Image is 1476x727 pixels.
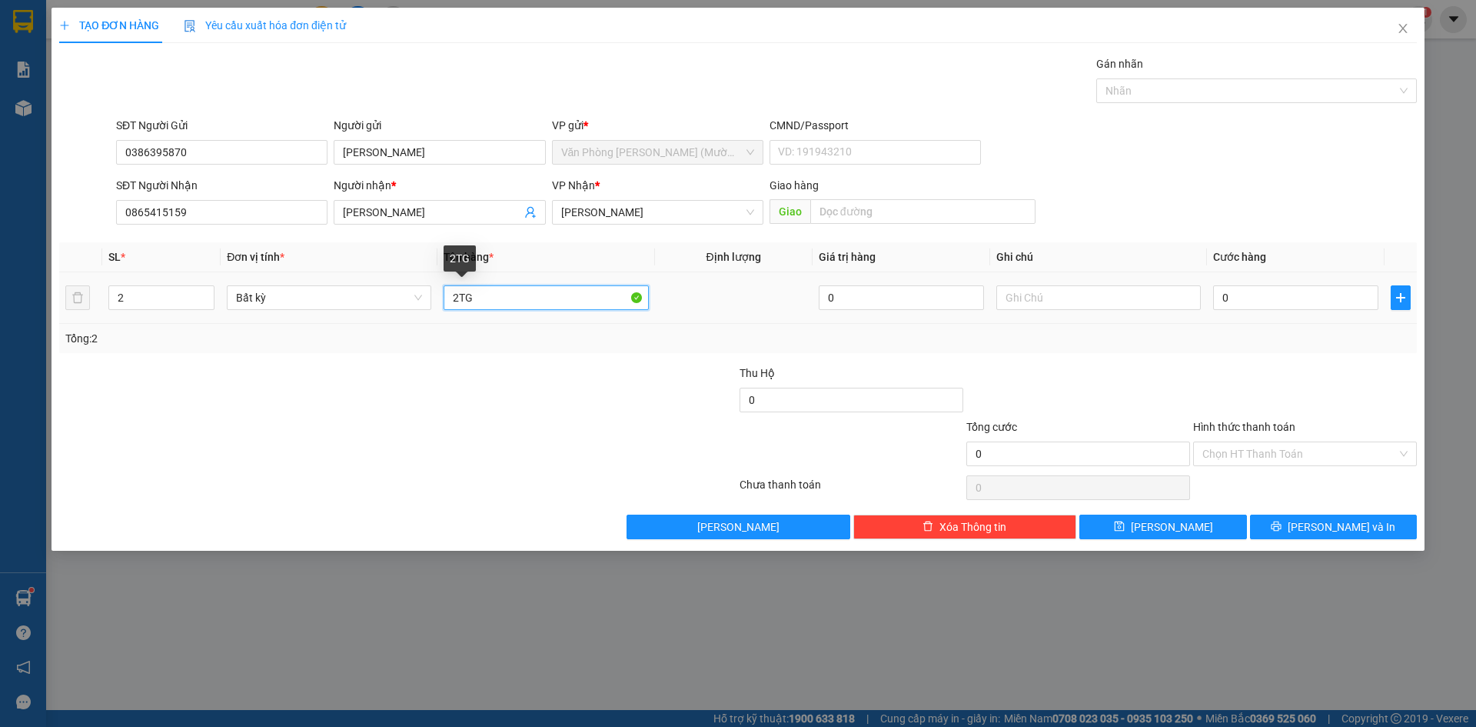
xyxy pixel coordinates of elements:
button: [PERSON_NAME] [627,515,850,539]
input: 0 [819,285,984,310]
div: Người gửi [334,117,545,134]
span: VP Nhận [552,179,595,192]
span: Tổng cước [966,421,1017,433]
div: 2TG [444,245,476,272]
div: VP gửi [552,117,763,134]
span: [PERSON_NAME] [1131,519,1213,535]
span: Giao hàng [770,179,819,192]
div: CMND/Passport [770,117,981,134]
span: Văn Phòng Trần Phú (Mường Thanh) [561,141,754,164]
span: plus [1391,292,1410,304]
button: save[PERSON_NAME] [1079,515,1246,539]
input: Dọc đường [810,199,1036,224]
span: delete [922,521,933,533]
div: SĐT Người Nhận [116,177,327,194]
span: Cước hàng [1213,251,1266,263]
div: SĐT Người Gửi [116,117,327,134]
span: [PERSON_NAME] [697,519,780,535]
div: Người nhận [334,177,545,194]
span: Giá trị hàng [819,251,876,263]
div: Chưa thanh toán [738,476,965,503]
span: printer [1271,521,1282,533]
span: save [1114,521,1125,533]
button: plus [1391,285,1411,310]
span: Phạm Ngũ Lão [561,201,754,224]
div: Tổng: 2 [65,330,570,347]
span: TẠO ĐƠN HÀNG [59,19,159,32]
label: Gán nhãn [1096,58,1143,70]
button: printer[PERSON_NAME] và In [1250,515,1417,539]
span: Bất kỳ [236,286,422,309]
span: SL [108,251,121,263]
span: user-add [524,206,537,218]
span: Đơn vị tính [227,251,284,263]
input: VD: Bàn, Ghế [444,285,648,310]
span: plus [59,20,70,31]
th: Ghi chú [990,242,1207,272]
button: deleteXóa Thông tin [853,515,1077,539]
span: Yêu cầu xuất hóa đơn điện tử [184,19,346,32]
span: Giao [770,199,810,224]
span: [PERSON_NAME] và In [1288,519,1395,535]
span: Xóa Thông tin [939,519,1006,535]
input: Ghi Chú [996,285,1201,310]
img: icon [184,20,196,32]
button: Close [1381,8,1424,51]
label: Hình thức thanh toán [1193,421,1295,433]
span: Định lượng [706,251,761,263]
span: Thu Hộ [740,367,775,379]
button: delete [65,285,90,310]
span: close [1397,22,1409,35]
